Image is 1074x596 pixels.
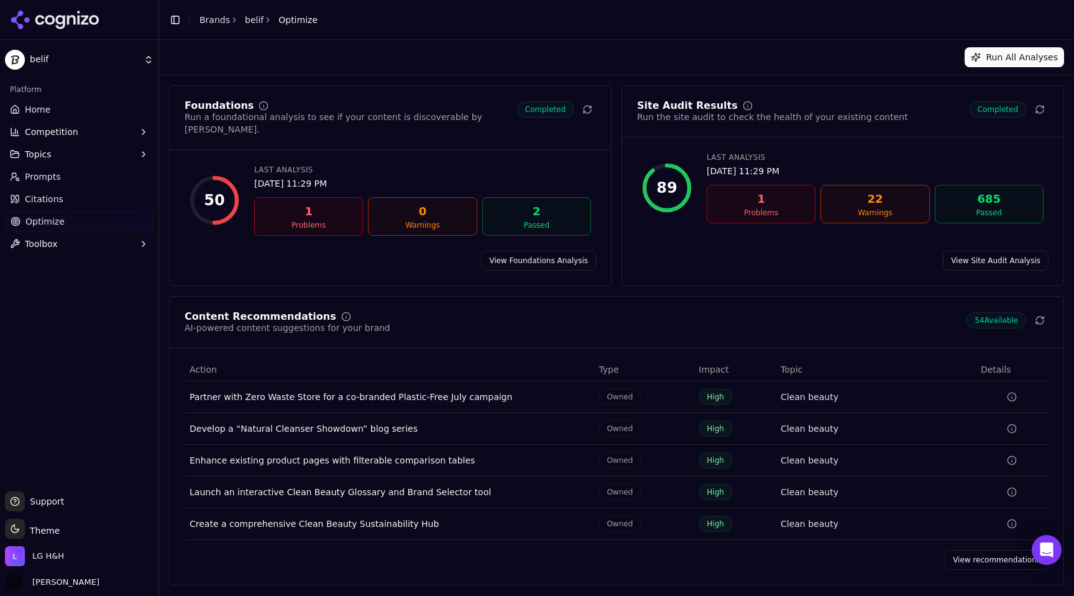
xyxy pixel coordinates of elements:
div: Content Recommendations [185,312,336,322]
span: [PERSON_NAME] [27,577,99,588]
div: Warnings [826,208,924,218]
div: 685 [940,190,1038,208]
a: Clean beauty [781,518,838,530]
div: Type [599,363,689,376]
div: Impact [699,363,771,376]
div: 2 [488,203,585,220]
span: Support [25,495,64,508]
a: View Foundations Analysis [481,251,596,271]
span: Prompts [25,170,61,183]
span: Topics [25,148,52,161]
span: High [699,516,732,532]
div: 0 [374,203,471,220]
a: View Site Audit Analysis [943,251,1049,271]
div: Action [190,363,589,376]
a: Clean beauty [781,391,838,403]
img: belif [5,50,25,70]
nav: breadcrumb [200,14,318,26]
a: Optimize [5,212,154,231]
span: LG H&H [32,551,64,562]
span: Toolbox [25,238,58,250]
span: Home [25,103,50,116]
img: LG H&H [5,546,25,566]
div: [DATE] 11:29 PM [707,165,1044,177]
div: Details [981,363,1044,376]
span: High [699,452,732,468]
a: Prompts [5,167,154,187]
span: belif [30,54,139,65]
span: Owned [599,516,641,532]
div: Develop a “Natural Cleanser Showdown” blog series [190,422,589,435]
div: 50 [204,190,224,210]
a: Clean beauty [781,422,838,435]
button: Open user button [5,574,99,591]
span: Owned [599,452,641,468]
span: Owned [599,421,641,437]
div: Problems [712,208,810,218]
div: 1 [712,190,810,208]
span: Owned [599,389,641,405]
a: Home [5,100,154,119]
span: Completed [970,101,1026,118]
div: Partner with Zero Waste Store for a co-branded Plastic-Free July campaign [190,391,589,403]
div: Topic [781,363,971,376]
div: Warnings [374,220,471,230]
button: Topics [5,144,154,164]
button: Open organization switcher [5,546,64,566]
div: 1 [260,203,357,220]
div: Site Audit Results [637,101,738,111]
div: Launch an interactive Clean Beauty Glossary and Brand Selector tool [190,486,589,498]
span: Competition [25,126,78,138]
a: Citations [5,189,154,209]
div: Foundations [185,101,254,111]
div: Passed [940,208,1038,218]
button: Competition [5,122,154,142]
div: 22 [826,190,924,208]
span: High [699,421,732,437]
div: Problems [260,220,357,230]
div: AI-powered content suggestions for your brand [185,322,390,334]
span: Optimize [278,14,318,26]
a: Clean beauty [781,454,838,467]
div: [DATE] 11:29 PM [254,177,591,190]
a: View recommendations [945,550,1049,570]
span: High [699,484,732,500]
div: 89 [656,178,677,198]
span: Owned [599,484,641,500]
div: Run the site audit to check the health of your existing content [637,111,908,123]
a: Clean beauty [781,486,838,498]
span: Optimize [25,215,65,228]
button: Run All Analyses [965,47,1064,67]
span: 54 Available [966,312,1026,328]
div: Data table [185,358,1049,540]
div: Last Analysis [254,165,591,175]
a: Brands [200,15,230,25]
span: Citations [25,193,63,205]
button: Toolbox [5,234,154,254]
div: Platform [5,80,154,100]
div: Enhance existing product pages with filterable comparison tables [190,454,589,467]
div: Create a comprehensive Clean Beauty Sustainability Hub [190,518,589,530]
img: Yaroslav Mynchenko [5,574,22,591]
a: belif [245,14,264,26]
div: Last Analysis [707,152,1044,162]
span: Completed [517,101,574,118]
div: Run a foundational analysis to see if your content is discoverable by [PERSON_NAME]. [185,111,517,136]
div: Open Intercom Messenger [1032,535,1062,565]
span: Theme [25,526,60,536]
div: Passed [488,220,585,230]
span: High [699,389,732,405]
